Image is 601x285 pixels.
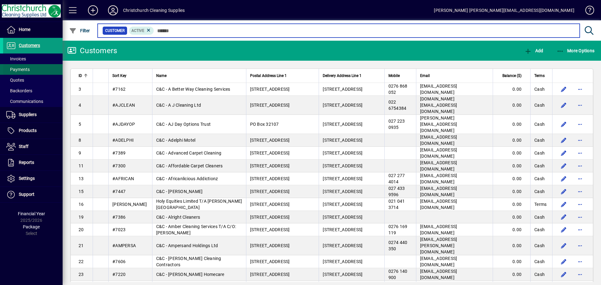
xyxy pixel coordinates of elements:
[420,84,457,95] span: [EMAIL_ADDRESS][DOMAIN_NAME]
[557,48,595,53] span: More Options
[79,202,84,207] span: 16
[323,163,362,168] span: [STREET_ADDRESS]
[18,211,45,216] span: Financial Year
[575,161,585,171] button: More options
[534,72,545,79] span: Terms
[19,112,37,117] span: Suppliers
[131,28,144,33] span: Active
[323,189,362,194] span: [STREET_ADDRESS]
[493,236,530,255] td: 0.00
[79,176,84,181] span: 13
[250,176,290,181] span: [STREET_ADDRESS]
[156,150,222,155] span: C&C - Advanced Carpet Cleaning
[3,64,63,75] a: Payments
[388,72,400,79] span: Mobile
[493,198,530,211] td: 0.00
[420,147,457,159] span: [EMAIL_ADDRESS][DOMAIN_NAME]
[524,48,543,53] span: Add
[493,185,530,198] td: 0.00
[3,22,63,38] a: Home
[250,189,290,194] span: [STREET_ADDRESS]
[559,241,569,251] button: Edit
[534,258,545,265] span: Cash
[112,163,126,168] span: #7300
[559,100,569,110] button: Edit
[156,176,218,181] span: C&C - Africanlicious Addictionz
[3,155,63,170] a: Reports
[250,150,290,155] span: [STREET_ADDRESS]
[323,122,362,127] span: [STREET_ADDRESS]
[250,163,290,168] span: [STREET_ADDRESS]
[420,96,457,114] span: [DOMAIN_NAME][EMAIL_ADDRESS][DOMAIN_NAME]
[575,257,585,267] button: More options
[156,189,203,194] span: C&C - [PERSON_NAME]
[156,72,167,79] span: Name
[559,257,569,267] button: Edit
[250,227,290,232] span: [STREET_ADDRESS]
[323,215,362,220] span: [STREET_ADDRESS]
[534,242,545,249] span: Cash
[420,115,457,133] span: [PERSON_NAME][EMAIL_ADDRESS][DOMAIN_NAME]
[3,187,63,202] a: Support
[79,215,84,220] span: 19
[250,259,290,264] span: [STREET_ADDRESS]
[420,72,489,79] div: Email
[3,107,63,123] a: Suppliers
[156,103,201,108] span: C&C - A J Cleaning Ltd
[6,78,24,83] span: Quotes
[534,201,547,207] span: Terms
[83,5,103,16] button: Add
[19,144,28,149] span: Staff
[156,122,211,127] span: C&C - AJ Day Options Trust
[156,87,230,92] span: C&C - A Better Way Cleaning Services
[388,99,407,111] span: 022 6754384
[420,199,457,210] span: [EMAIL_ADDRESS][DOMAIN_NAME]
[79,103,81,108] span: 4
[67,46,117,56] div: Customers
[534,188,545,195] span: Cash
[559,186,569,196] button: Edit
[534,163,545,169] span: Cash
[3,53,63,64] a: Invoices
[388,269,408,280] span: 0276 140 900
[23,224,40,229] span: Package
[559,225,569,235] button: Edit
[129,27,154,35] mat-chip: Activation Status: Active
[6,99,43,104] span: Communications
[156,272,224,277] span: C&C - [PERSON_NAME] Homecare
[420,160,457,171] span: [EMAIL_ADDRESS][DOMAIN_NAME]
[559,148,569,158] button: Edit
[79,122,81,127] span: 5
[523,45,545,56] button: Add
[19,128,37,133] span: Products
[559,161,569,171] button: Edit
[534,121,545,127] span: Cash
[493,172,530,185] td: 0.00
[388,199,405,210] span: 021 041 3714
[250,72,287,79] span: Postal Address Line 1
[6,88,32,93] span: Backorders
[79,150,81,155] span: 9
[6,56,26,61] span: Invoices
[388,224,408,235] span: 0276 169 119
[502,72,521,79] span: Balance ($)
[123,5,185,15] div: Christchurch Cleaning Supplies
[388,173,405,184] span: 027 277 4014
[3,85,63,96] a: Backorders
[156,224,236,235] span: C&C - Amber Cleaning Services T/A C/O: [PERSON_NAME]
[559,199,569,209] button: Edit
[559,269,569,279] button: Edit
[250,87,290,92] span: [STREET_ADDRESS]
[79,72,82,79] span: ID
[420,256,457,267] span: [EMAIL_ADDRESS][DOMAIN_NAME]
[112,227,126,232] span: #7023
[575,148,585,158] button: More options
[559,174,569,184] button: Edit
[420,269,457,280] span: [EMAIL_ADDRESS][DOMAIN_NAME]
[79,87,81,92] span: 3
[323,202,362,207] span: [STREET_ADDRESS]
[323,138,362,143] span: [STREET_ADDRESS]
[493,115,530,134] td: 0.00
[3,96,63,107] a: Communications
[323,259,362,264] span: [STREET_ADDRESS]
